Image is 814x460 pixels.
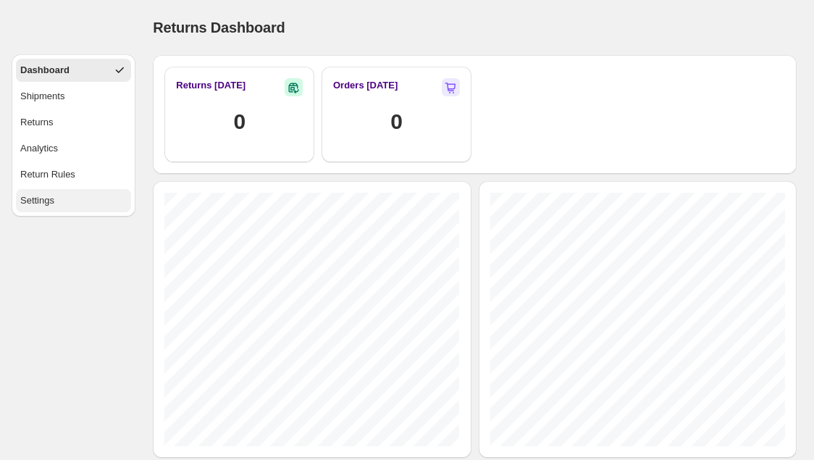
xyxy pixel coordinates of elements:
[16,163,131,186] button: Return Rules
[390,107,402,136] h1: 0
[20,115,54,130] div: Returns
[20,193,54,208] div: Settings
[16,137,131,160] button: Analytics
[20,141,58,156] div: Analytics
[20,167,75,182] div: Return Rules
[16,85,131,108] button: Shipments
[16,189,131,212] button: Settings
[153,20,285,35] span: Returns Dashboard
[20,89,64,104] div: Shipments
[176,78,246,93] h3: Returns [DATE]
[16,59,131,82] button: Dashboard
[233,107,245,136] h1: 0
[16,111,131,134] button: Returns
[333,78,398,93] h2: Orders [DATE]
[20,63,70,78] div: Dashboard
